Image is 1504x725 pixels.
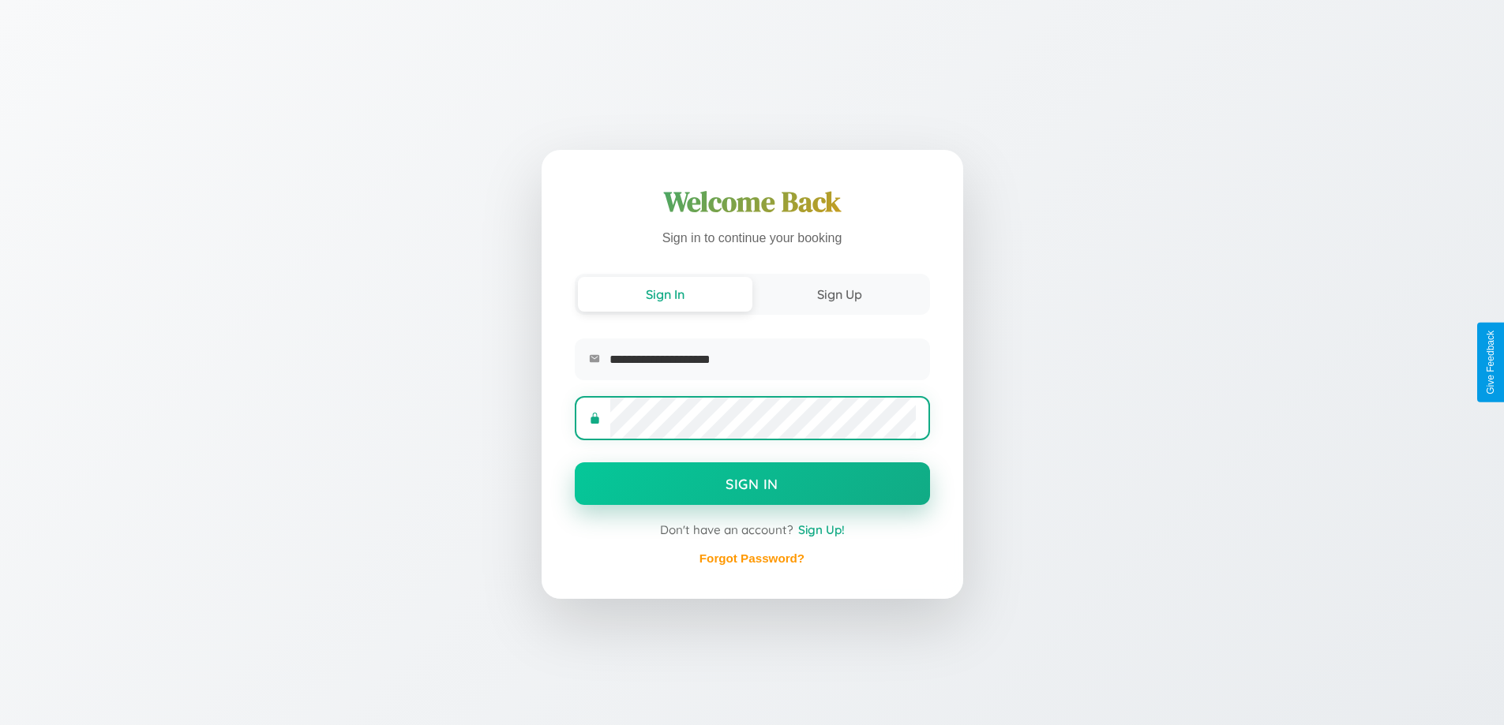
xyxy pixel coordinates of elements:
div: Give Feedback [1485,331,1496,394]
div: Don't have an account? [575,522,930,537]
h1: Welcome Back [575,183,930,221]
span: Sign Up! [798,522,845,537]
button: Sign In [578,277,752,312]
button: Sign Up [752,277,927,312]
p: Sign in to continue your booking [575,227,930,250]
a: Forgot Password? [699,551,805,565]
button: Sign In [575,462,930,505]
